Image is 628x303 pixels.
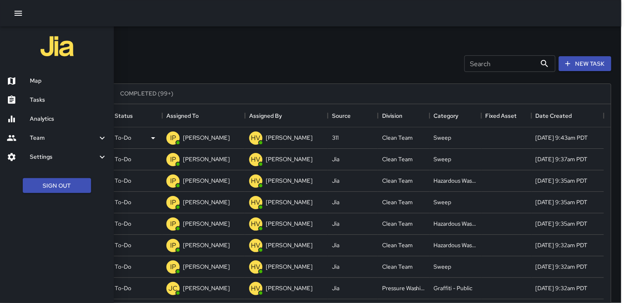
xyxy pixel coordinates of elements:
h6: Map [30,76,107,86]
h6: Settings [30,153,97,162]
h6: Analytics [30,115,107,124]
h6: Team [30,134,97,143]
button: Sign Out [23,178,91,193]
h6: Tasks [30,95,107,105]
img: jia-logo [41,30,74,63]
